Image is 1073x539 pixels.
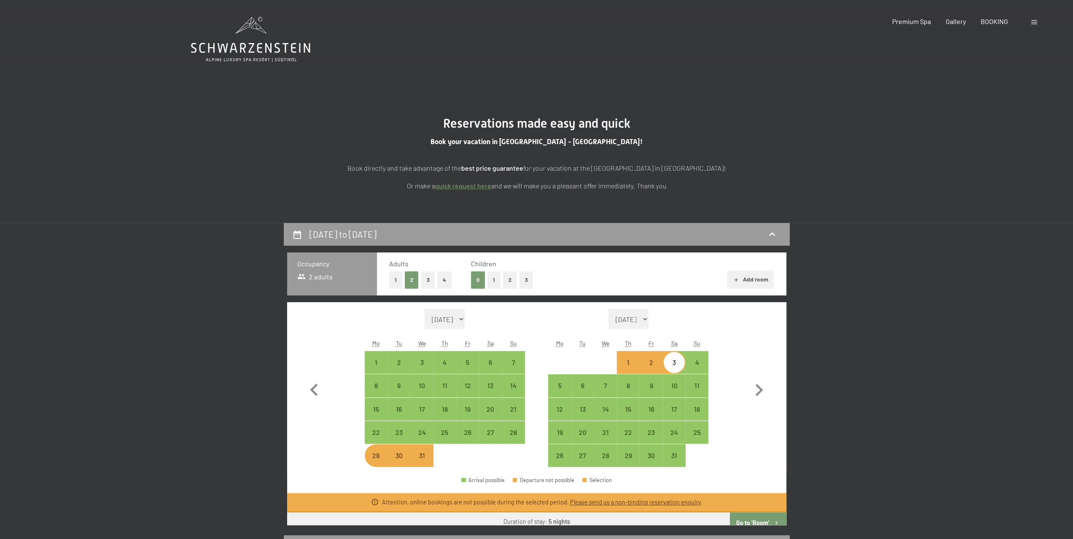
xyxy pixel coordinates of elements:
div: 4 [686,359,707,380]
div: Tue Jan 06 2026 [571,374,594,397]
div: Sat Jan 03 2026 [663,351,686,374]
div: Arrival possible [663,351,686,374]
p: Book directly and take advantage of the for your vacation at the [GEOGRAPHIC_DATA] in [GEOGRAPHIC... [326,163,748,174]
div: Thu Jan 01 2026 [617,351,640,374]
div: 15 [366,406,387,427]
div: 29 [366,452,387,473]
div: 13 [572,406,593,427]
div: 18 [434,406,455,427]
button: 2 [405,271,419,289]
abbr: Monday [556,340,563,347]
button: 1 [389,271,402,289]
div: Arrival possible [456,398,479,421]
div: 14 [595,406,616,427]
div: 19 [549,429,570,450]
div: Arrival possible [479,421,502,444]
div: Arrival possible [387,374,410,397]
div: Sat Dec 06 2025 [479,351,502,374]
div: 29 [618,452,639,473]
div: Wed Dec 31 2025 [410,444,433,467]
div: 22 [366,429,387,450]
div: Arrival possible [663,444,686,467]
abbr: Wednesday [418,340,425,347]
div: 26 [457,429,478,450]
div: Wed Jan 07 2026 [594,374,617,397]
div: Sun Dec 28 2025 [502,421,524,444]
div: 11 [686,382,707,403]
div: 13 [480,382,501,403]
div: Arrival possible [387,421,410,444]
div: Arrival possible [548,421,571,444]
strong: best price guarantee [461,164,523,172]
div: Duration of stay: [503,518,570,526]
abbr: Thursday [441,340,448,347]
div: Arrival possible [571,398,594,421]
div: Thu Dec 04 2025 [433,351,456,374]
button: 1 [487,271,500,289]
button: 4 [437,271,452,289]
div: Arrival possible [479,351,502,374]
div: 17 [411,406,432,427]
a: Premium Spa [892,17,930,25]
span: Book your vacation in [GEOGRAPHIC_DATA] - [GEOGRAPHIC_DATA]! [430,137,643,146]
div: 7 [595,382,616,403]
div: Mon Jan 12 2026 [548,398,571,421]
div: Arrival possible [594,398,617,421]
span: 2 adults [297,272,333,282]
div: 30 [388,452,409,473]
div: Tue Dec 09 2025 [387,374,410,397]
div: 6 [572,382,593,403]
div: Arrival possible [365,374,387,397]
div: Wed Dec 24 2025 [410,421,433,444]
button: 3 [421,271,435,289]
div: 1 [618,359,639,380]
div: 26 [549,452,570,473]
div: 9 [640,382,662,403]
div: 1 [366,359,387,380]
div: 28 [595,452,616,473]
div: Tue Dec 30 2025 [387,444,410,467]
div: Arrival possible [365,351,387,374]
abbr: Tuesday [579,340,586,347]
div: 31 [411,452,432,473]
div: 28 [503,429,524,450]
div: 3 [411,359,432,380]
div: Wed Dec 17 2025 [410,398,433,421]
div: Arrival possible [617,351,640,374]
span: Children [471,260,496,268]
div: 2 [640,359,662,380]
div: 9 [388,382,409,403]
span: Reservations made easy and quick [443,116,630,131]
div: Arrival possible [502,421,524,444]
div: Arrival possible [617,398,640,421]
div: Arrival possible [456,351,479,374]
div: Thu Jan 22 2026 [617,421,640,444]
div: Thu Dec 25 2025 [433,421,456,444]
button: Next month [747,309,771,467]
div: Fri Dec 05 2025 [456,351,479,374]
div: Arrival possible [617,374,640,397]
div: 21 [503,406,524,427]
div: 8 [618,382,639,403]
abbr: Thursday [625,340,632,347]
div: 22 [618,429,639,450]
div: 23 [388,429,409,450]
div: 15 [618,406,639,427]
div: 2 [388,359,409,380]
div: Sun Dec 14 2025 [502,374,524,397]
div: Sat Jan 17 2026 [663,398,686,421]
div: Arrival possible [686,421,708,444]
div: Arrival not possible [410,444,433,467]
div: Sun Dec 21 2025 [502,398,524,421]
div: Sat Dec 13 2025 [479,374,502,397]
div: Sun Jan 25 2026 [686,421,708,444]
div: 30 [640,452,662,473]
a: Please send us a non-binding reservation enquiry [570,499,700,506]
button: 0 [471,271,485,289]
div: 10 [664,382,685,403]
button: Add room [727,271,774,289]
div: Arrival possible [502,374,524,397]
div: Arrival possible [433,351,456,374]
div: Wed Jan 14 2026 [594,398,617,421]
